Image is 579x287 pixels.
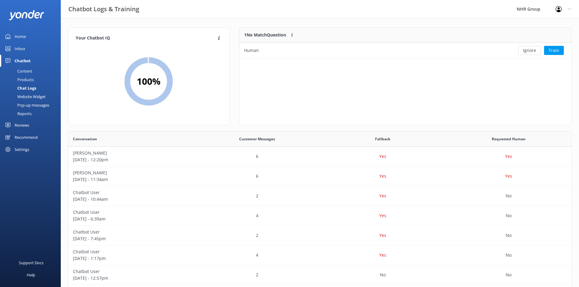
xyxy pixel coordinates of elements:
button: Train [544,46,564,55]
p: Chatbot User [73,209,190,216]
a: Chat Logs [4,84,61,92]
p: [DATE] - 12:57pm [73,275,190,282]
button: Ignore [518,46,541,55]
div: Human [244,47,259,54]
p: [DATE] - 7:45pm [73,235,190,242]
a: Pop-up messages [4,101,61,109]
div: Website Widget [4,92,46,101]
p: Chatbot User [73,248,190,255]
div: Recommend [15,131,38,143]
span: Requested Human [492,136,526,142]
div: row [68,147,571,166]
p: No [506,232,512,239]
p: No [506,193,512,199]
div: row [68,166,571,186]
p: 6 [256,153,258,160]
p: 6 [256,173,258,179]
p: [DATE] - 6:39am [73,216,190,222]
p: Yes [379,173,386,179]
a: Content [4,67,61,75]
span: Fallback [375,136,390,142]
p: Chatbot User [73,189,190,196]
p: [DATE] - 12:20pm [73,156,190,163]
p: 4 [256,252,258,258]
a: Reports [4,109,61,118]
div: Home [15,30,26,43]
p: [PERSON_NAME] [73,169,190,176]
div: Chat Logs [4,84,36,92]
p: 2 [256,232,258,239]
p: 2 [256,193,258,199]
div: Reports [4,109,32,118]
div: Pop-up messages [4,101,49,109]
p: Yes [505,153,512,160]
div: row [68,265,571,285]
a: Website Widget [4,92,61,101]
p: Yes [379,153,386,160]
p: No [506,272,512,278]
div: row [68,206,571,226]
div: Settings [15,143,29,155]
div: grid [240,43,571,58]
div: Inbox [15,43,25,55]
p: 1 No Match Question [244,32,286,38]
p: Chatbot User [73,229,190,235]
p: Chatbot User [73,268,190,275]
p: Yes [379,193,386,199]
h2: 100 % [137,74,160,89]
p: [DATE] - 1:17pm [73,255,190,262]
div: row [240,43,571,58]
div: Reviews [15,119,29,131]
img: yonder-white-logo.png [9,10,44,20]
p: No [380,272,386,278]
div: Products [4,75,34,84]
p: 2 [256,272,258,278]
p: 4 [256,212,258,219]
div: row [68,186,571,206]
div: Content [4,67,32,75]
p: No [506,212,512,219]
div: Help [27,269,35,281]
p: Yes [379,232,386,239]
p: Yes [379,212,386,219]
p: Yes [505,173,512,179]
p: No [506,252,512,258]
span: Conversation [73,136,97,142]
h3: Chatbot Logs & Training [68,4,139,14]
p: [PERSON_NAME] [73,150,190,156]
div: Support Docs [19,257,43,269]
p: Yes [379,252,386,258]
p: [DATE] - 10:44am [73,196,190,203]
div: Chatbot [15,55,31,67]
div: row [68,245,571,265]
span: Customer Messages [239,136,275,142]
a: Products [4,75,61,84]
p: [DATE] - 11:34am [73,176,190,183]
div: row [68,226,571,245]
h4: Your Chatbot IQ [76,35,216,42]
